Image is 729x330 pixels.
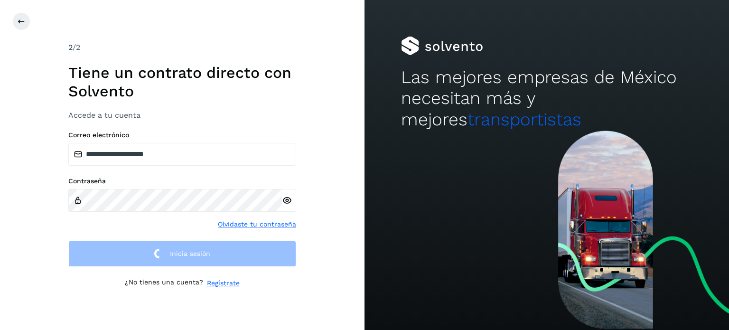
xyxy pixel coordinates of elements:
[68,42,296,53] div: /2
[68,111,296,120] h3: Accede a tu cuenta
[68,241,296,267] button: Inicia sesión
[68,43,73,52] span: 2
[68,64,296,100] h1: Tiene un contrato directo con Solvento
[218,219,296,229] a: Olvidaste tu contraseña
[467,109,581,130] span: transportistas
[68,131,296,139] label: Correo electrónico
[401,67,692,130] h2: Las mejores empresas de México necesitan más y mejores
[207,278,240,288] a: Regístrate
[68,177,296,185] label: Contraseña
[170,250,210,257] span: Inicia sesión
[125,278,203,288] p: ¿No tienes una cuenta?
